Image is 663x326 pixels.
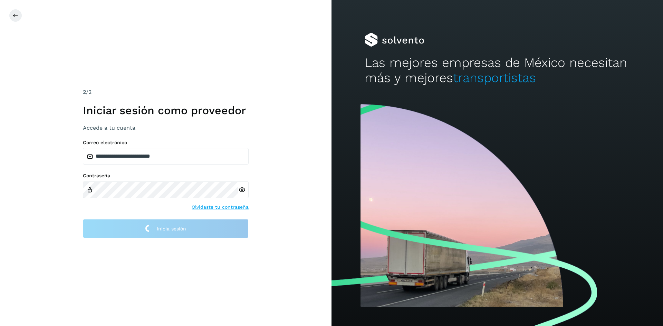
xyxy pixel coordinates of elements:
[83,173,249,179] label: Contraseña
[83,219,249,238] button: Inicia sesión
[83,88,249,96] div: /2
[453,70,536,85] span: transportistas
[83,89,86,95] span: 2
[83,140,249,146] label: Correo electrónico
[192,204,249,211] a: Olvidaste tu contraseña
[83,125,249,131] h3: Accede a tu cuenta
[157,226,186,231] span: Inicia sesión
[83,104,249,117] h1: Iniciar sesión como proveedor
[365,55,630,86] h2: Las mejores empresas de México necesitan más y mejores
